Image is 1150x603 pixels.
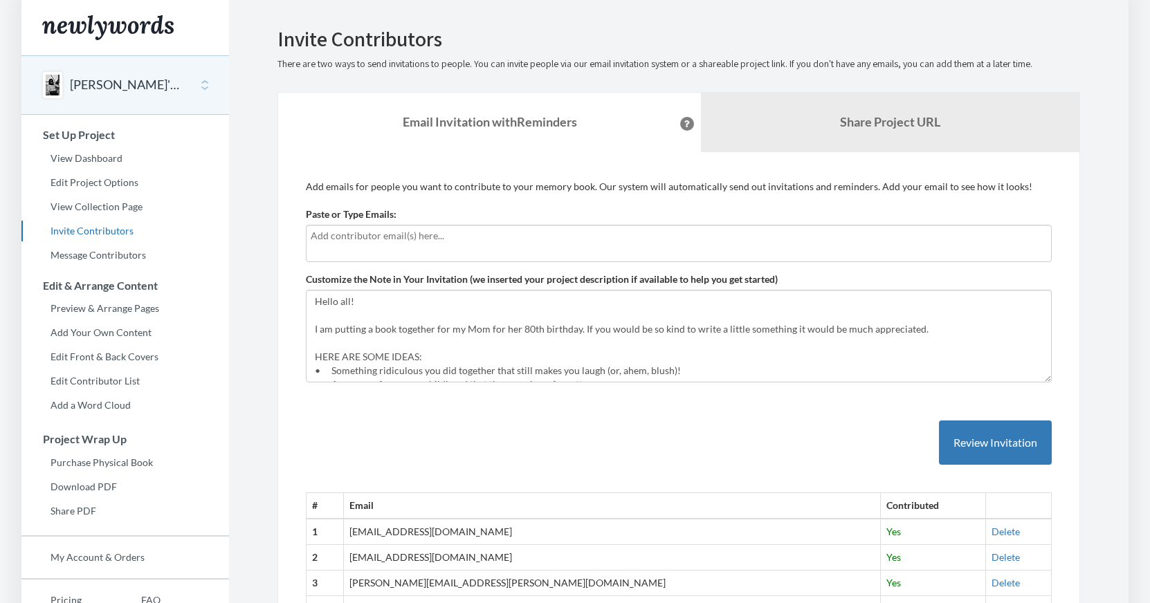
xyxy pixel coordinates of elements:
[344,545,881,570] td: [EMAIL_ADDRESS][DOMAIN_NAME]
[21,172,229,193] a: Edit Project Options
[22,129,229,141] h3: Set Up Project
[311,228,1047,243] input: Add contributor email(s) here...
[277,57,1080,71] p: There are two ways to send invitations to people. You can invite people via our email invitation ...
[22,279,229,292] h3: Edit & Arrange Content
[307,570,344,596] th: 3
[42,15,174,40] img: Newlywords logo
[306,272,778,286] label: Customize the Note in Your Invitation (we inserted your project description if available to help ...
[992,577,1020,588] a: Delete
[21,501,229,521] a: Share PDF
[992,551,1020,563] a: Delete
[306,290,1052,382] textarea: Hello all! I am putting a book together for my Mom for her 80th birthday. If you would be so kind...
[344,493,881,519] th: Email
[307,519,344,544] th: 1
[21,196,229,217] a: View Collection Page
[886,526,901,537] span: Yes
[21,452,229,473] a: Purchase Physical Book
[21,298,229,319] a: Preview & Arrange Pages
[344,570,881,596] td: [PERSON_NAME][EMAIL_ADDRESS][PERSON_NAME][DOMAIN_NAME]
[840,114,940,129] b: Share Project URL
[21,148,229,169] a: View Dashboard
[21,476,229,497] a: Download PDF
[21,371,229,391] a: Edit Contributor List
[886,551,901,563] span: Yes
[277,28,1080,50] h2: Invite Contributors
[21,221,229,241] a: Invite Contributors
[939,420,1052,465] button: Review Invitation
[307,493,344,519] th: #
[992,526,1020,537] a: Delete
[886,577,901,588] span: Yes
[21,322,229,343] a: Add Your Own Content
[344,519,881,544] td: [EMAIL_ADDRESS][DOMAIN_NAME]
[21,547,229,568] a: My Account & Orders
[21,395,229,416] a: Add a Word Cloud
[21,245,229,266] a: Message Contributors
[306,180,1052,194] p: Add emails for people you want to contribute to your memory book. Our system will automatically s...
[307,545,344,570] th: 2
[22,433,229,445] h3: Project Wrap Up
[880,493,985,519] th: Contributed
[403,114,577,129] strong: Email Invitation with Reminders
[306,207,396,221] label: Paste or Type Emails:
[21,346,229,367] a: Edit Front & Back Covers
[70,76,182,94] button: [PERSON_NAME]'s 80th Birthday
